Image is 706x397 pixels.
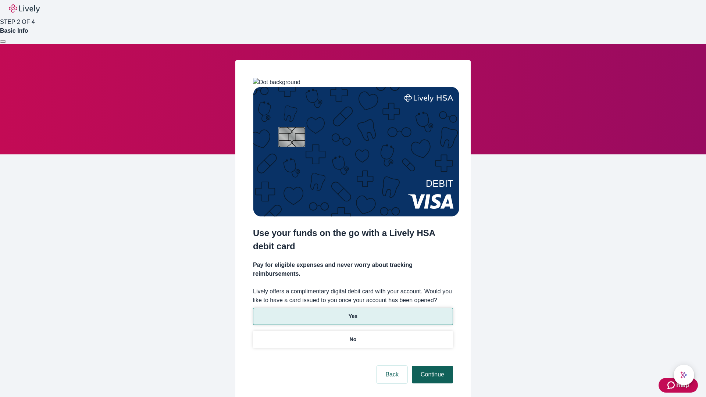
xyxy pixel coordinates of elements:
p: Yes [349,312,357,320]
button: Zendesk support iconHelp [659,378,698,393]
svg: Lively AI Assistant [680,371,688,379]
button: Continue [412,366,453,383]
h4: Pay for eligible expenses and never worry about tracking reimbursements. [253,261,453,278]
h2: Use your funds on the go with a Lively HSA debit card [253,226,453,253]
img: Debit card [253,87,459,217]
button: Back [377,366,407,383]
img: Dot background [253,78,300,87]
label: Lively offers a complimentary digital debit card with your account. Would you like to have a card... [253,287,453,305]
p: No [350,336,357,343]
button: No [253,331,453,348]
img: Lively [9,4,40,13]
button: Yes [253,308,453,325]
button: chat [674,365,694,385]
svg: Zendesk support icon [667,381,676,390]
span: Help [676,381,689,390]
